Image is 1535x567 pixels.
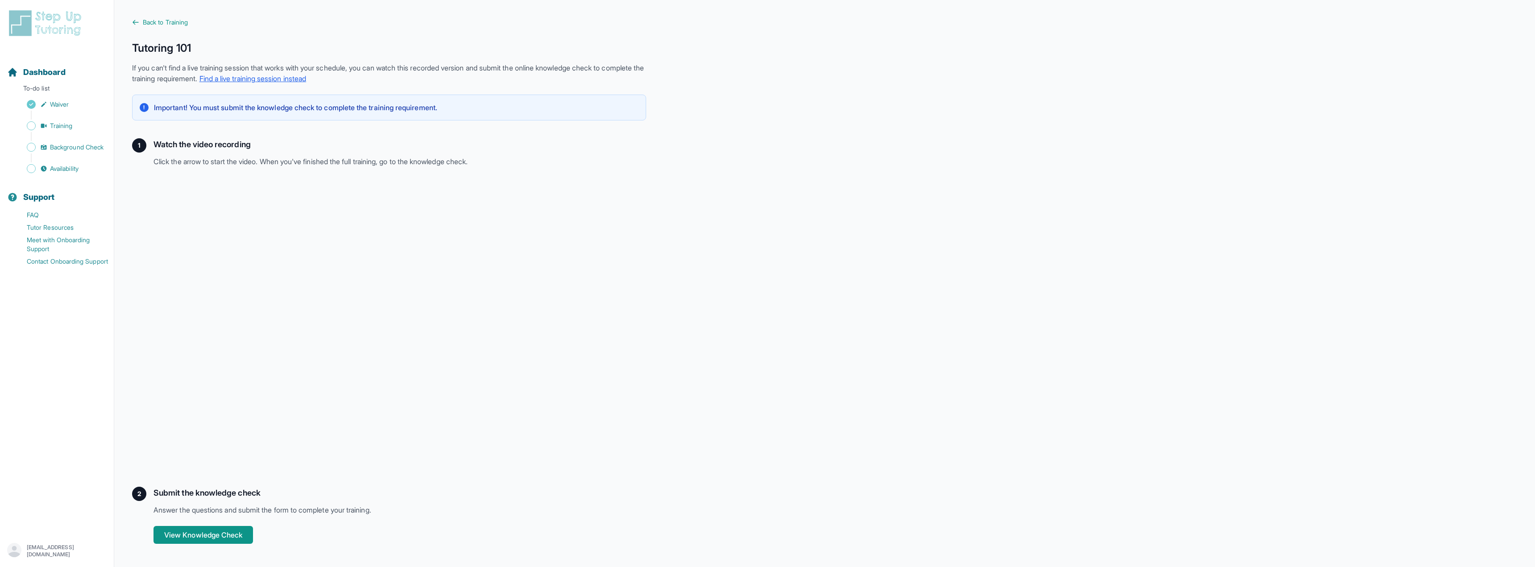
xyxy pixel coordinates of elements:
img: logo [7,9,87,37]
iframe: Training Video [153,181,646,458]
button: View Knowledge Check [153,526,253,544]
a: Contact Onboarding Support [7,255,114,268]
a: Dashboard [7,66,66,79]
a: Waiver [7,98,114,111]
span: Background Check [50,143,104,152]
span: Dashboard [23,66,66,79]
a: Background Check [7,141,114,153]
span: Support [23,191,55,203]
span: Training [50,121,73,130]
span: Back to Training [143,18,188,27]
span: Availability [50,164,79,173]
h2: Submit the knowledge check [153,487,646,499]
span: Waiver [50,100,69,109]
a: FAQ [7,209,114,221]
a: Tutor Resources [7,221,114,234]
button: Support [4,177,110,207]
button: Dashboard [4,52,110,82]
a: Availability [7,162,114,175]
a: View Knowledge Check [153,530,253,539]
p: If you can't find a live training session that works with your schedule, you can watch this recor... [132,62,646,84]
p: Important! You must submit the knowledge check to complete the training requirement. [154,102,437,113]
a: Find a live training session instead [199,74,307,83]
p: Answer the questions and submit the form to complete your training. [153,505,646,515]
span: 2 [137,489,141,498]
h1: Tutoring 101 [132,41,646,55]
p: [EMAIL_ADDRESS][DOMAIN_NAME] [27,544,107,558]
a: Training [7,120,114,132]
p: To-do list [4,84,110,96]
p: Click the arrow to start the video. When you've finished the full training, go to the knowledge c... [153,156,646,167]
button: [EMAIL_ADDRESS][DOMAIN_NAME] [7,543,107,559]
h2: Watch the video recording [153,138,646,151]
a: Meet with Onboarding Support [7,234,114,255]
span: ! [143,104,145,111]
span: 1 [138,141,141,150]
a: Back to Training [132,18,646,27]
